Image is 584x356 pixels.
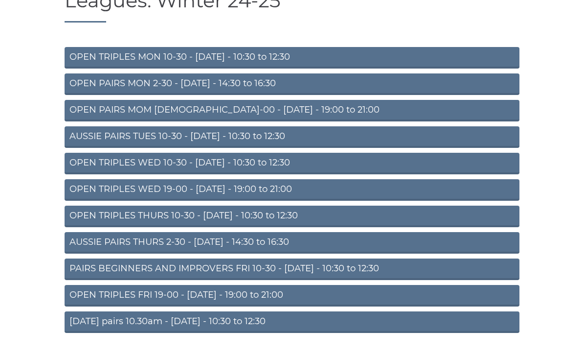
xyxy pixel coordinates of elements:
[65,206,519,228] a: OPEN TRIPLES THURS 10-30 - [DATE] - 10:30 to 12:30
[65,74,519,95] a: OPEN PAIRS MON 2-30 - [DATE] - 14:30 to 16:30
[65,153,519,175] a: OPEN TRIPLES WED 10-30 - [DATE] - 10:30 to 12:30
[65,47,519,69] a: OPEN TRIPLES MON 10-30 - [DATE] - 10:30 to 12:30
[65,180,519,201] a: OPEN TRIPLES WED 19-00 - [DATE] - 19:00 to 21:00
[65,100,519,122] a: OPEN PAIRS MOM [DEMOGRAPHIC_DATA]-00 - [DATE] - 19:00 to 21:00
[65,259,519,281] a: PAIRS BEGINNERS AND IMPROVERS FRI 10-30 - [DATE] - 10:30 to 12:30
[65,233,519,254] a: AUSSIE PAIRS THURS 2-30 - [DATE] - 14:30 to 16:30
[65,285,519,307] a: OPEN TRIPLES FRI 19-00 - [DATE] - 19:00 to 21:00
[65,312,519,333] a: [DATE] pairs 10.30am - [DATE] - 10:30 to 12:30
[65,127,519,148] a: AUSSIE PAIRS TUES 10-30 - [DATE] - 10:30 to 12:30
